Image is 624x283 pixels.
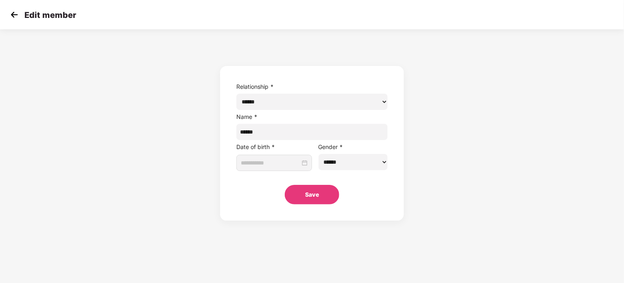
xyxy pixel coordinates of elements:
button: Save [285,185,339,204]
label: Date of birth * [236,143,275,150]
img: svg+xml;base64,PHN2ZyB4bWxucz0iaHR0cDovL3d3dy53My5vcmcvMjAwMC9zdmciIHdpZHRoPSIzMCIgaGVpZ2h0PSIzMC... [8,9,20,21]
label: Name * [236,113,257,120]
p: Edit member [24,10,76,20]
label: Relationship * [236,83,274,90]
label: Gender * [319,143,343,150]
